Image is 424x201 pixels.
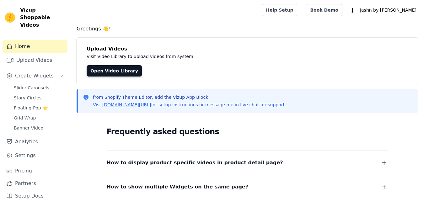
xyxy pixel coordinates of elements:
a: Banner Video [10,124,67,132]
a: Floating-Pop ⭐ [10,103,67,112]
p: Visit for setup instructions or message me in live chat for support. [93,102,286,108]
button: How to display product specific videos in product detail page? [107,158,388,167]
a: Book Demo [306,4,342,16]
a: Grid Wrap [10,114,67,122]
img: Vizup [5,13,15,23]
span: How to show multiple Widgets on the same page? [107,182,249,191]
button: J Jashn by [PERSON_NAME] [347,4,419,16]
a: Help Setup [262,4,297,16]
h4: Greetings 👋! [77,25,418,33]
span: Vizup Shoppable Videos [20,6,65,29]
a: Pricing [3,165,67,177]
a: Home [3,40,67,53]
h4: Upload Videos [87,45,408,53]
span: Floating-Pop ⭐ [14,105,48,111]
a: Analytics [3,135,67,148]
a: Story Circles [10,93,67,102]
span: Banner Video [14,125,43,131]
a: [DOMAIN_NAME][URL] [102,102,151,107]
span: Create Widgets [15,72,54,80]
span: Slider Carousels [14,85,49,91]
a: Partners [3,177,67,190]
span: How to display product specific videos in product detail page? [107,158,283,167]
a: Settings [3,149,67,162]
button: Create Widgets [3,70,67,82]
p: Visit Video Library to upload videos from system [87,53,368,60]
a: Upload Videos [3,54,67,66]
h2: Frequently asked questions [107,125,388,138]
a: Open Video Library [87,65,142,77]
span: Grid Wrap [14,115,36,121]
span: Story Circles [14,95,41,101]
button: How to show multiple Widgets on the same page? [107,182,388,191]
a: Slider Carousels [10,83,67,92]
text: J [351,7,353,13]
p: from Shopify Theme Editor, add the Vizup App Block [93,94,286,100]
p: Jashn by [PERSON_NAME] [357,4,419,16]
